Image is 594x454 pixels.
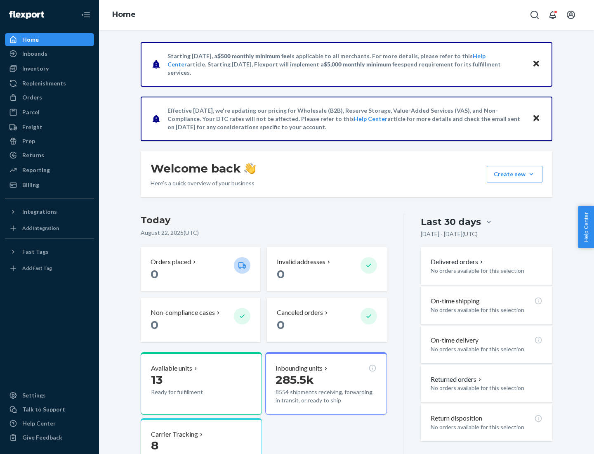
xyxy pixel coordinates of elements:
[151,438,158,452] span: 8
[487,166,542,182] button: Create new
[277,267,285,281] span: 0
[151,430,198,439] p: Carrier Tracking
[5,417,94,430] a: Help Center
[5,431,94,444] button: Give Feedback
[431,306,542,314] p: No orders available for this selection
[22,433,62,442] div: Give Feedback
[421,230,478,238] p: [DATE] - [DATE] ( UTC )
[151,388,227,396] p: Ready for fulfillment
[421,215,481,228] div: Last 30 days
[431,336,478,345] p: On-time delivery
[5,33,94,46] a: Home
[22,151,44,159] div: Returns
[22,405,65,414] div: Talk to Support
[22,50,47,58] div: Inbounds
[22,225,59,232] div: Add Integration
[22,64,49,73] div: Inventory
[151,318,158,332] span: 0
[22,419,56,428] div: Help Center
[112,10,136,19] a: Home
[431,267,542,275] p: No orders available for this selection
[22,123,42,131] div: Freight
[5,77,94,90] a: Replenishments
[531,113,542,125] button: Close
[22,265,52,272] div: Add Fast Tag
[141,247,260,291] button: Orders placed 0
[277,318,285,332] span: 0
[151,373,163,387] span: 13
[5,389,94,402] a: Settings
[141,214,387,227] h3: Today
[5,222,94,235] a: Add Integration
[151,267,158,281] span: 0
[5,403,94,416] a: Talk to Support
[578,206,594,248] button: Help Center
[276,364,323,373] p: Inbounding units
[5,149,94,162] a: Returns
[78,7,94,23] button: Close Navigation
[22,181,39,189] div: Billing
[22,166,50,174] div: Reporting
[267,298,387,342] button: Canceled orders 0
[5,121,94,134] a: Freight
[267,247,387,291] button: Invalid addresses 0
[22,137,35,145] div: Prep
[5,62,94,75] a: Inventory
[544,7,561,23] button: Open notifications
[324,61,401,68] span: $5,000 monthly minimum fee
[5,106,94,119] a: Parcel
[141,298,260,342] button: Non-compliance cases 0
[244,163,256,174] img: hand-wave emoji
[22,108,40,116] div: Parcel
[167,106,524,131] p: Effective [DATE], we're updating our pricing for Wholesale (B2B), Reserve Storage, Value-Added Se...
[277,257,325,267] p: Invalid addresses
[22,79,66,87] div: Replenishments
[5,178,94,192] a: Billing
[5,135,94,148] a: Prep
[5,245,94,258] button: Fast Tags
[141,229,387,237] p: August 22, 2025 ( UTC )
[5,47,94,60] a: Inbounds
[22,35,39,44] div: Home
[167,52,524,77] p: Starting [DATE], a is applicable to all merchants. For more details, please refer to this article...
[526,7,543,23] button: Open Search Box
[431,296,480,306] p: On-time shipping
[151,161,256,176] h1: Welcome back
[151,257,191,267] p: Orders placed
[431,414,482,423] p: Return disposition
[531,58,542,70] button: Close
[22,93,42,102] div: Orders
[277,308,323,317] p: Canceled orders
[22,391,46,400] div: Settings
[106,3,142,27] ol: breadcrumbs
[563,7,579,23] button: Open account menu
[431,375,483,384] button: Returned orders
[265,352,387,415] button: Inbounding units285.5k8554 shipments receiving, forwarding, in transit, or ready to ship
[354,115,387,122] a: Help Center
[22,248,49,256] div: Fast Tags
[151,308,215,317] p: Non-compliance cases
[5,163,94,177] a: Reporting
[5,262,94,275] a: Add Fast Tag
[431,384,542,392] p: No orders available for this selection
[431,423,542,431] p: No orders available for this selection
[151,179,256,187] p: Here’s a quick overview of your business
[141,352,262,415] button: Available units13Ready for fulfillment
[5,205,94,218] button: Integrations
[431,345,542,353] p: No orders available for this selection
[151,364,192,373] p: Available units
[9,11,44,19] img: Flexport logo
[431,257,485,267] button: Delivered orders
[276,373,314,387] span: 285.5k
[276,388,376,404] p: 8554 shipments receiving, forwarding, in transit, or ready to ship
[22,208,57,216] div: Integrations
[5,91,94,104] a: Orders
[217,52,290,59] span: $500 monthly minimum fee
